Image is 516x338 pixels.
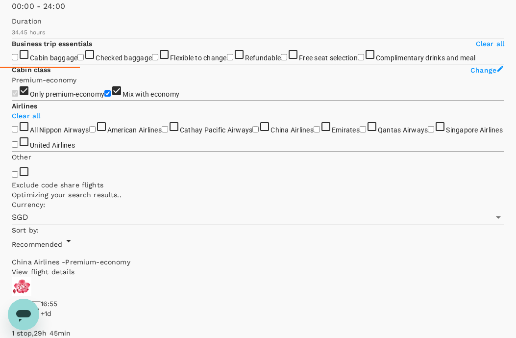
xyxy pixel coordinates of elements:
[12,90,18,97] input: Only premium-economy
[30,90,104,98] span: Only premium-economy
[476,39,504,49] p: Clear all
[12,171,18,178] input: Exclude code share flights
[12,141,18,148] input: United Airlines
[12,40,93,48] strong: Business trip essentials
[30,141,75,149] span: United Airlines
[491,210,505,224] button: Open
[12,328,504,338] div: 1 stop , 29h 45min
[77,54,84,60] input: Checked baggage
[12,66,51,74] strong: Cabin class
[12,190,504,200] p: Optimizing your search results..
[270,126,314,134] span: China Airlines
[12,126,18,132] input: All Nippon Airways
[12,111,504,121] p: Clear all
[12,16,504,26] p: Duration
[332,126,360,134] span: Emirates
[12,201,45,208] span: Currency :
[12,226,39,234] span: Sort by :
[12,152,504,162] p: Other
[281,54,287,60] input: Free seat selection
[180,126,253,134] span: Cathay Pacific Airways
[12,267,504,277] p: View flight details
[12,102,37,110] strong: Airlines
[30,54,77,62] span: Cabin baggage
[12,75,504,85] p: Premium-economy
[41,299,58,309] p: 16:55
[358,54,364,60] input: Complimentary drinks and meal
[162,126,168,132] input: Cathay Pacific Airways
[12,277,31,296] img: CI
[12,29,46,36] span: 34.45 hours
[62,258,65,266] span: -
[65,258,130,266] span: Premium-economy
[428,126,434,132] input: Singapore Airlines
[123,90,179,98] span: Mix with economy
[299,54,358,62] span: Free seat selection
[378,126,428,134] span: Qantas Airways
[360,126,366,132] input: Qantas Airways
[252,126,259,132] input: China Airlines
[12,54,18,60] input: Cabin baggage
[152,54,158,60] input: Flexible to change
[12,1,65,11] span: 00:00 - 24:00
[104,90,111,97] input: Mix with economy
[41,310,51,317] span: +1d
[12,240,63,248] span: Recommended
[314,126,320,132] input: Emirates
[227,54,233,60] input: Refundable
[170,54,227,62] span: Flexible to change
[12,258,62,266] span: China Airlines
[107,126,162,134] span: American Airlines
[89,126,96,132] input: American Airlines
[12,180,504,190] p: Exclude code share flights
[446,126,503,134] span: Singapore Airlines
[30,126,89,134] span: All Nippon Airways
[376,54,475,62] span: Complimentary drinks and meal
[470,66,496,74] span: Change
[12,318,504,328] p: SYD
[96,54,152,62] span: Checked baggage
[8,299,39,330] iframe: Button to launch messaging window
[245,54,281,62] span: Refundable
